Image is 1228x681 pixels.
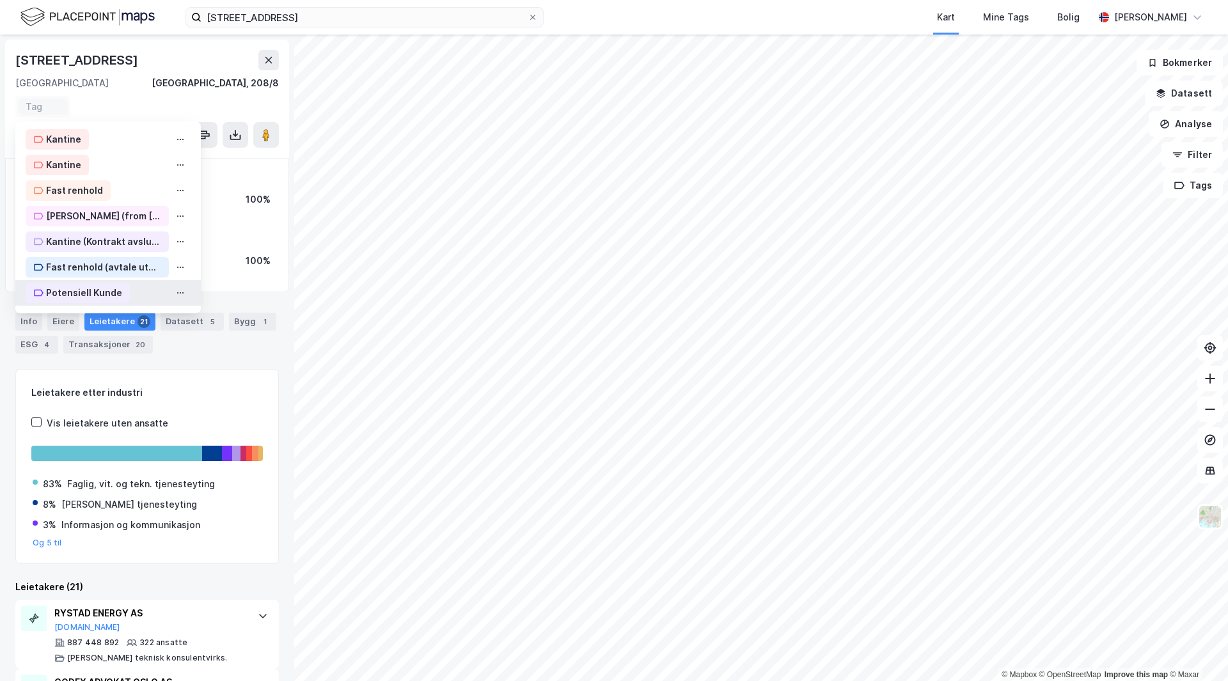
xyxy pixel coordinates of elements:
[15,336,58,354] div: ESG
[1039,670,1101,679] a: OpenStreetMap
[43,517,56,533] div: 3%
[983,10,1029,25] div: Mine Tags
[152,75,279,91] div: [GEOGRAPHIC_DATA], 208/8
[1149,111,1223,137] button: Analyse
[258,315,271,328] div: 1
[31,385,263,400] div: Leietakere etter industri
[15,75,109,91] div: [GEOGRAPHIC_DATA]
[138,315,150,328] div: 21
[67,653,227,663] div: [PERSON_NAME] teknisk konsulentvirks.
[246,253,271,269] div: 100%
[15,50,141,70] div: [STREET_ADDRESS]
[46,183,103,198] div: Fast renhold
[67,638,119,648] div: 887 448 892
[67,476,215,492] div: Faglig, vit. og tekn. tjenesteyting
[15,313,42,331] div: Info
[33,538,62,548] button: Og 5 til
[1161,142,1223,168] button: Filter
[1057,10,1080,25] div: Bolig
[46,234,161,249] div: Kantine (Kontrakt avsluttes ila 1-3 mnd.)
[43,476,62,492] div: 83%
[46,285,122,301] div: Potensiell Kunde
[206,315,219,328] div: 5
[1105,670,1168,679] a: Improve this map
[937,10,955,25] div: Kart
[1145,81,1223,106] button: Datasett
[161,313,224,331] div: Datasett
[1002,670,1037,679] a: Mapbox
[20,6,155,28] img: logo.f888ab2527a4732fd821a326f86c7f29.svg
[40,338,53,351] div: 4
[63,336,153,354] div: Transaksjoner
[139,638,187,648] div: 322 ansatte
[26,101,60,112] input: Tag
[47,416,168,431] div: Vis leietakere uten ansatte
[84,313,155,331] div: Leietakere
[46,157,81,173] div: Kantine
[61,517,200,533] div: Informasjon og kommunikasjon
[246,192,271,207] div: 100%
[1114,10,1187,25] div: [PERSON_NAME]
[61,497,197,512] div: [PERSON_NAME] tjenesteyting
[54,606,245,621] div: RYSTAD ENERGY AS
[1198,505,1222,529] img: Z
[47,313,79,331] div: Eiere
[54,622,120,632] button: [DOMAIN_NAME]
[46,208,161,224] div: [PERSON_NAME] (from [PERSON_NAME])
[1163,173,1223,198] button: Tags
[229,313,276,331] div: Bygg
[43,497,56,512] div: 8%
[201,8,528,27] input: Søk på adresse, matrikkel, gårdeiere, leietakere eller personer
[46,260,161,275] div: Fast renhold (avtale utgår ila 1-3 måneder.)
[1164,620,1228,681] iframe: Chat Widget
[1137,50,1223,75] button: Bokmerker
[15,579,279,595] div: Leietakere (21)
[133,338,148,351] div: 20
[46,132,81,147] div: Kantine
[1164,620,1228,681] div: Kontrollprogram for chat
